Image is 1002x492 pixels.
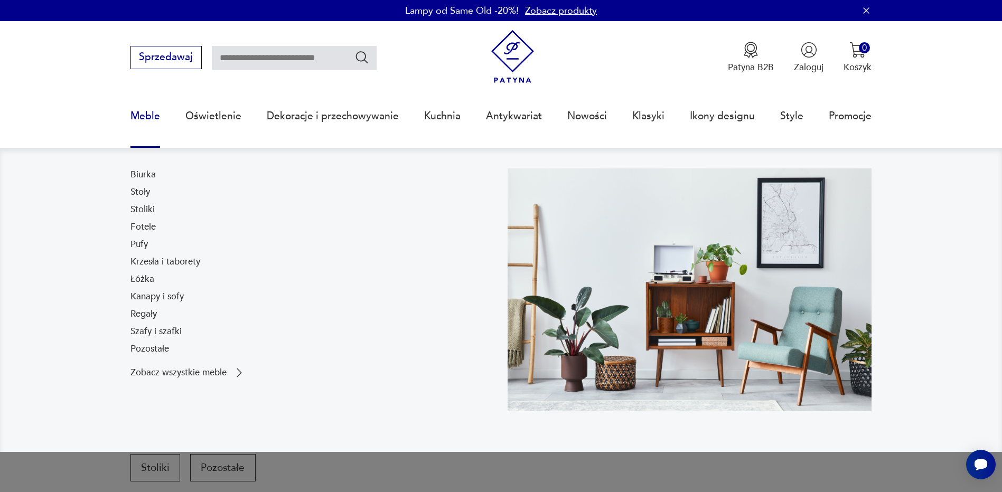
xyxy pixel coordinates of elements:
[130,308,157,320] a: Regały
[508,168,872,411] img: 969d9116629659dbb0bd4e745da535dc.jpg
[130,238,148,251] a: Pufy
[844,42,872,73] button: 0Koszyk
[794,61,823,73] p: Zaloguj
[130,366,246,379] a: Zobacz wszystkie meble
[130,168,156,181] a: Biurka
[780,92,803,140] a: Style
[794,42,823,73] button: Zaloguj
[130,221,156,233] a: Fotele
[567,92,607,140] a: Nowości
[130,256,200,268] a: Krzesła i taborety
[844,61,872,73] p: Koszyk
[130,46,202,69] button: Sprzedawaj
[801,42,817,58] img: Ikonka użytkownika
[690,92,755,140] a: Ikony designu
[486,30,539,83] img: Patyna - sklep z meblami i dekoracjami vintage
[185,92,241,140] a: Oświetlenie
[728,42,774,73] a: Ikona medaluPatyna B2B
[424,92,461,140] a: Kuchnia
[130,368,227,377] p: Zobacz wszystkie meble
[728,42,774,73] button: Patyna B2B
[849,42,866,58] img: Ikona koszyka
[130,203,155,216] a: Stoliki
[632,92,664,140] a: Klasyki
[486,92,542,140] a: Antykwariat
[354,50,370,65] button: Szukaj
[267,92,399,140] a: Dekoracje i przechowywanie
[130,54,202,62] a: Sprzedawaj
[405,4,519,17] p: Lampy od Same Old -20%!
[130,290,184,303] a: Kanapy i sofy
[130,92,160,140] a: Meble
[966,450,996,479] iframe: Smartsupp widget button
[829,92,872,140] a: Promocje
[743,42,759,58] img: Ikona medalu
[130,186,150,198] a: Stoły
[130,273,154,286] a: Łóżka
[859,42,870,53] div: 0
[130,343,169,355] a: Pozostałe
[130,325,182,338] a: Szafy i szafki
[728,61,774,73] p: Patyna B2B
[525,4,597,17] a: Zobacz produkty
